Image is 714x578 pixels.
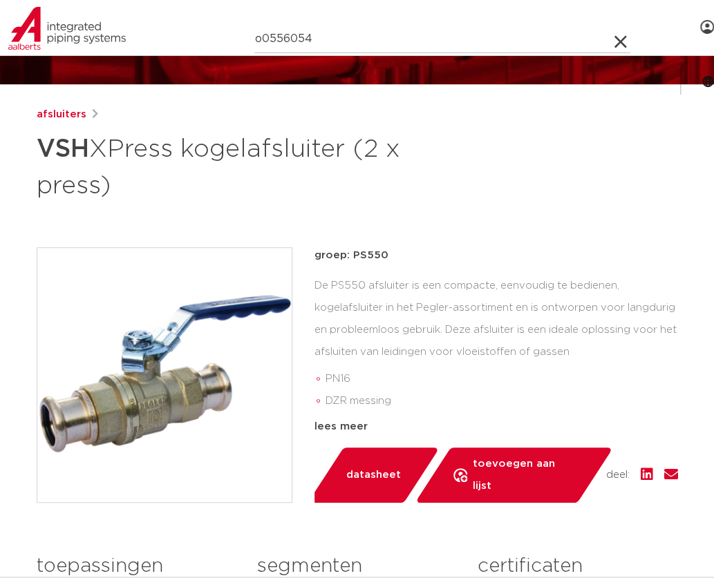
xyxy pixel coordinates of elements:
span: toevoegen aan lijst [472,453,574,497]
strong: VSH [37,137,89,162]
span: datasheet [346,464,401,486]
li: DZR messing [326,390,678,412]
img: Product Image for VSH XPress kogelafsluiter (2 x press) [37,248,292,502]
input: zoeken... [254,26,630,53]
h1: XPress kogelafsluiter (2 x press) [37,128,460,203]
div: lees meer [314,418,678,435]
a: datasheet [308,447,440,503]
div: De PS550 afsluiter is een compacte, eenvoudig te bedienen, kogelafsluiter in het Pegler-assortime... [314,275,678,413]
p: groep: PS550 [314,247,678,264]
li: PN16 [326,368,678,390]
a: afsluiters [37,106,86,123]
li: volledige doorlaat [326,412,678,434]
span: deel: [606,467,630,483]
